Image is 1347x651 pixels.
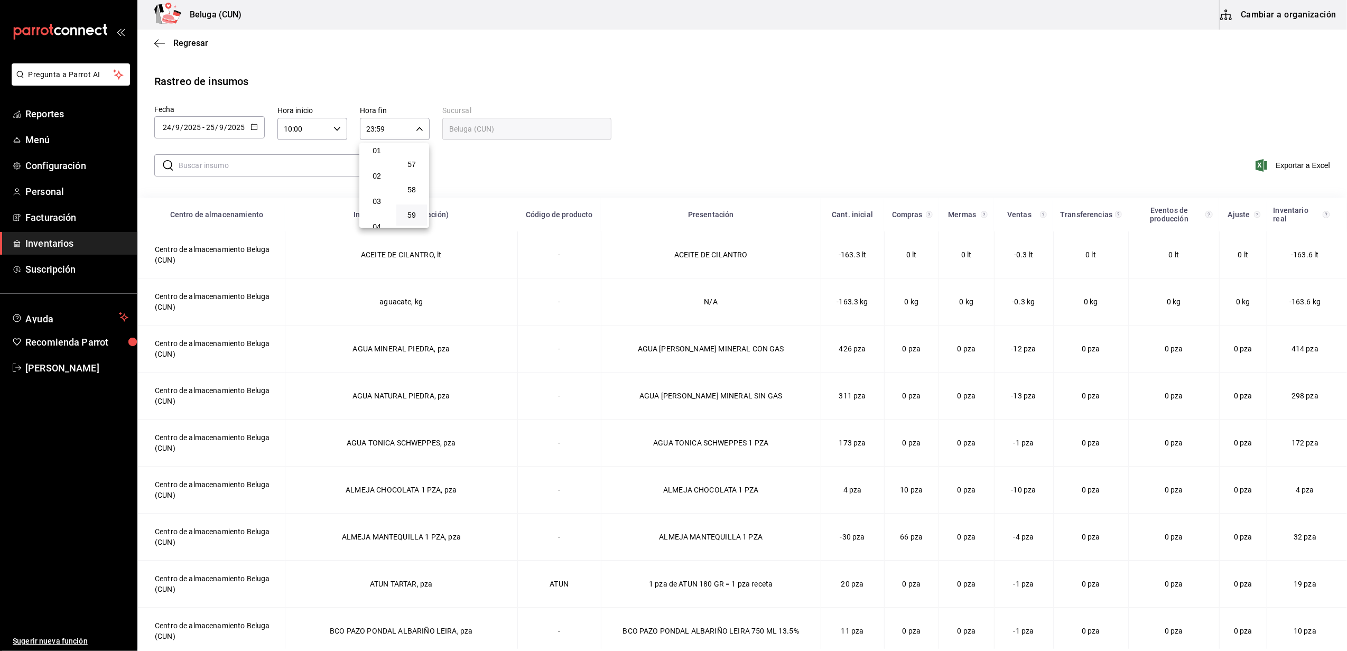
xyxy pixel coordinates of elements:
[368,172,386,180] span: 02
[396,154,427,175] button: 57
[361,140,392,161] button: 01
[361,165,392,187] button: 02
[361,191,392,212] button: 03
[396,204,427,226] button: 59
[403,211,421,219] span: 59
[396,179,427,200] button: 58
[403,185,421,194] span: 58
[361,216,392,237] button: 04
[368,222,386,231] span: 04
[368,197,386,206] span: 03
[368,146,386,155] span: 01
[403,160,421,169] span: 57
